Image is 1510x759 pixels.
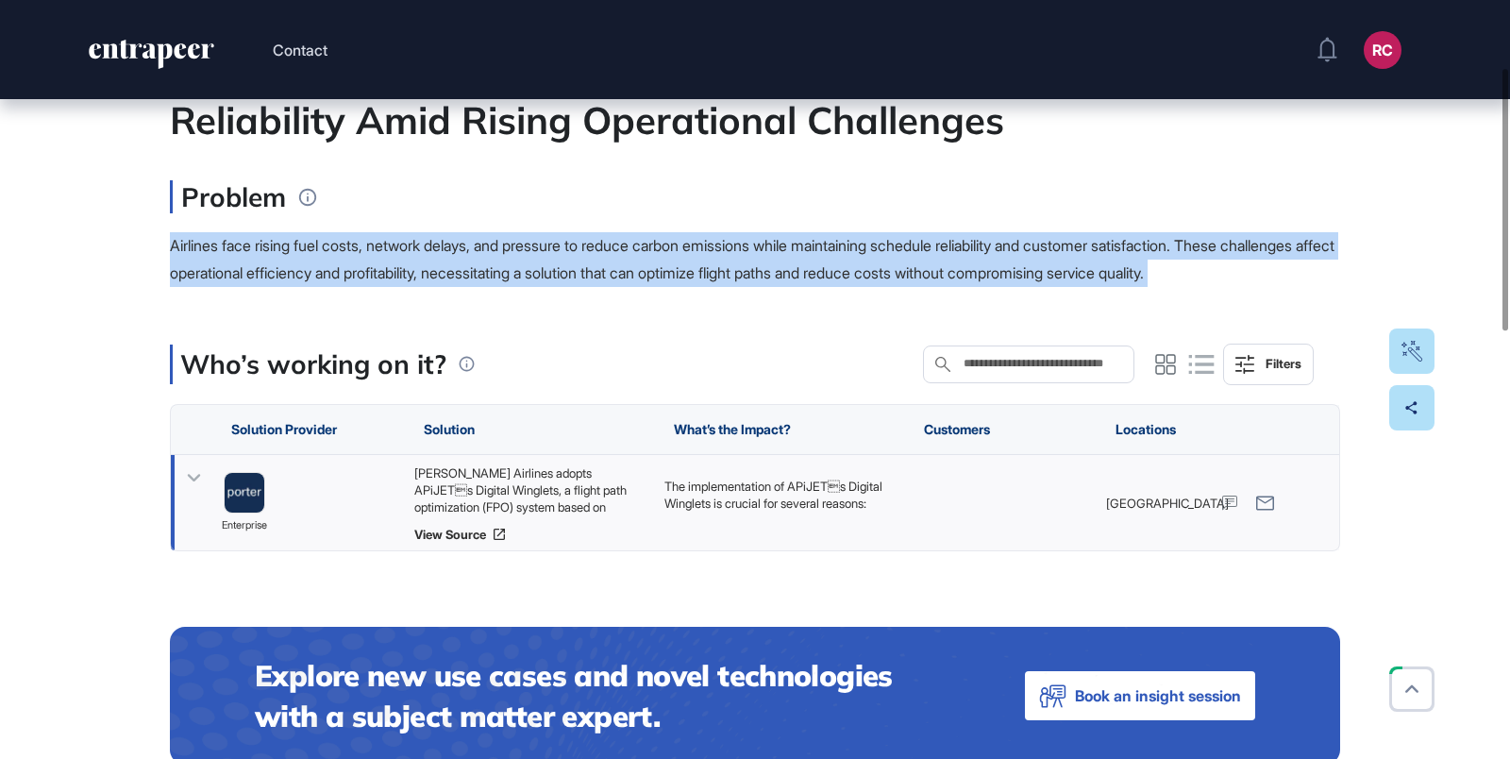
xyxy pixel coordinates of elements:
div: Optimizing Flight Paths to Cut Fuel Costs and Enhance Schedule Reliability Amid Rising Operationa... [170,52,1340,143]
h3: Problem [170,180,286,213]
img: image [225,473,264,513]
div: [PERSON_NAME] Airlines adopts APiJETs Digital Winglets, a flight path optimization (FPO) system ... [414,464,646,515]
span: Airlines face rising fuel costs, network delays, and pressure to reduce carbon emissions while ma... [170,236,1334,282]
span: enterprise [222,517,267,534]
a: entrapeer-logo [87,40,216,76]
span: Solution Provider [231,422,337,437]
span: Customers [924,422,990,437]
p: Who’s working on it? [180,345,446,384]
a: image [224,472,265,514]
span: Book an insight session [1075,683,1241,710]
h4: Explore new use cases and novel technologies with a subject matter expert. [255,655,949,737]
a: View Source [414,527,646,542]
span: Locations [1116,422,1176,437]
span: [GEOGRAPHIC_DATA] [1106,494,1229,511]
button: Filters [1223,344,1314,385]
li: Fuel Savings: Achieves 23% fuel savings per optimized flight, directly impacting operational c... [683,527,896,579]
button: Book an insight session [1025,671,1255,721]
span: Solution [424,422,475,437]
p: The implementation of APiJETs Digital Winglets is crucial for several reasons: [664,478,896,512]
button: RC [1364,31,1401,69]
span: What’s the Impact? [674,422,791,437]
button: Contact [273,38,327,62]
div: Filters [1266,356,1301,371]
